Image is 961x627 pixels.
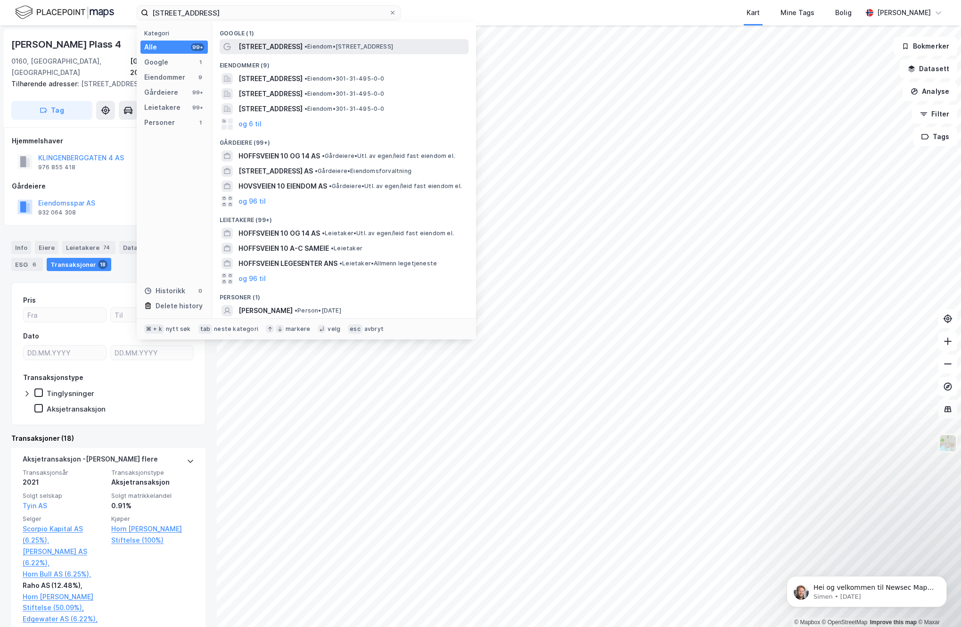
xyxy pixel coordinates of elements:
div: velg [328,325,340,333]
span: Solgt selskap [23,492,106,500]
span: Gårdeiere • Eiendomsforvaltning [315,167,411,175]
span: [STREET_ADDRESS] [238,103,303,115]
input: Fra [24,308,106,322]
div: 9 [197,74,204,81]
div: markere [286,325,310,333]
div: Gårdeiere [12,181,205,192]
span: Person • [DATE] [295,307,341,314]
button: Tag [11,101,92,120]
div: Personer [144,117,175,128]
div: 6 [30,260,39,269]
div: 0 [197,287,204,295]
div: 0.91% [111,500,194,511]
div: 976 855 418 [38,164,75,171]
div: Aksjetransaksjon [111,477,194,488]
button: og 6 til [238,118,262,130]
div: Historikk [144,285,185,297]
div: tab [198,324,213,334]
input: Søk på adresse, matrikkel, gårdeiere, leietakere eller personer [148,6,389,20]
span: • [339,260,342,267]
a: Tyin AS [23,502,47,510]
span: Eiendom • 301-31-495-0-0 [304,90,385,98]
div: Leietakere (99+) [212,209,476,226]
span: Gårdeiere • Utl. av egen/leid fast eiendom el. [322,152,455,160]
button: og 96 til [238,196,266,207]
div: ESG [11,258,43,271]
div: Dato [23,330,39,342]
div: 99+ [191,104,204,111]
div: 932 064 308 [38,209,76,216]
span: Kjøper [111,515,194,523]
span: Transaksjonstype [111,469,194,477]
span: • [295,307,297,314]
div: 18 [98,260,107,269]
button: Analyse [903,82,957,101]
div: 2021 [23,477,106,488]
div: Google (1) [212,22,476,39]
span: Eiendom • 301-31-495-0-0 [304,75,385,82]
a: Edgewater AS (6.22%), [23,613,106,625]
span: HOFFSVEIEN 10 OG 14 AS [238,150,320,162]
button: Bokmerker [894,37,957,56]
div: esc [348,324,362,334]
a: Scorpio Kapital AS (6.25%), [23,523,106,546]
div: Gårdeiere [144,87,178,98]
span: • [315,167,318,174]
span: Tilhørende adresser: [11,80,81,88]
div: 0160, [GEOGRAPHIC_DATA], [GEOGRAPHIC_DATA] [11,56,130,78]
a: Horn Bull AS (6.25%), [23,569,106,580]
input: DD.MM.YYYY [24,346,106,360]
span: HOFFSVEIEN 10 A-C SAMEIE [238,243,329,254]
div: Eiendommer [144,72,185,83]
div: Eiere [35,241,58,254]
span: [STREET_ADDRESS] [238,41,303,52]
div: avbryt [364,325,384,333]
span: • [304,90,307,97]
img: Z [939,434,957,452]
a: Improve this map [870,619,917,626]
span: Eiendom • 301-31-495-0-0 [304,105,385,113]
div: Info [11,241,31,254]
div: Aksjetransaksjon [47,404,106,413]
div: Alle [144,41,157,53]
span: [STREET_ADDRESS] AS [238,165,313,177]
div: Leietakere [62,241,115,254]
div: Eiendommer (9) [212,54,476,71]
span: • [304,75,307,82]
span: Leietaker • Allmenn legetjeneste [339,260,437,267]
span: Solgt matrikkelandel [111,492,194,500]
span: • [331,245,334,252]
div: Transaksjonstype [23,372,83,383]
div: Google [144,57,168,68]
span: HOVSVEIEN 10 EIENDOM AS [238,181,327,192]
button: Tags [913,127,957,146]
span: Transaksjonsår [23,469,106,477]
span: Gårdeiere • Utl. av egen/leid fast eiendom el. [329,182,462,190]
button: og 96 til [238,273,266,284]
div: [GEOGRAPHIC_DATA], 209/144 [130,56,205,78]
span: Eiendom • [STREET_ADDRESS] [304,43,393,50]
span: HOFFSVEIEN LEGESENTER ANS [238,258,337,269]
div: Transaksjoner (18) [11,433,205,444]
div: 74 [101,243,112,252]
div: Personer (1) [212,286,476,303]
span: Selger [23,515,106,523]
button: Filter [912,105,957,124]
span: HOFFSVEIEN 10 OG 14 AS [238,228,320,239]
div: 1 [197,119,204,126]
span: • [304,43,307,50]
div: Datasett [119,241,166,254]
span: Leietaker • Utl. av egen/leid fast eiendom el. [322,230,454,237]
a: OpenStreetMap [822,619,868,626]
div: 99+ [191,89,204,96]
img: logo.f888ab2527a4732fd821a326f86c7f29.svg [15,4,114,21]
div: Kategori [144,30,208,37]
button: Datasett [900,59,957,78]
div: [PERSON_NAME] Plass 4 [11,37,123,52]
div: [STREET_ADDRESS] [11,78,198,90]
div: Bolig [835,7,852,18]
